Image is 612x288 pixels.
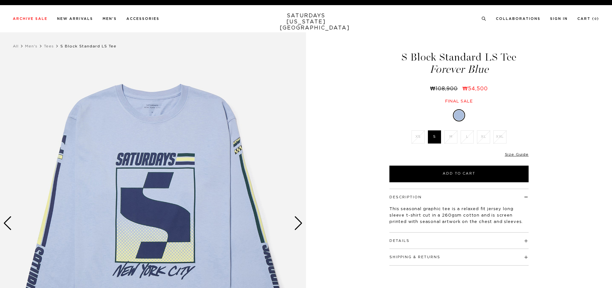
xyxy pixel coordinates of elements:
[577,17,599,21] a: Cart (0)
[294,216,303,230] div: Next slide
[389,166,529,182] button: Add to Cart
[57,17,93,21] a: New Arrivals
[389,195,422,199] button: Description
[13,17,47,21] a: Archive Sale
[388,99,530,104] div: Final sale
[594,18,597,21] small: 0
[463,86,488,91] span: ₩54,500
[388,52,530,75] h1: S Block Standard LS Tee
[496,17,540,21] a: Collaborations
[25,44,38,48] a: Men's
[389,255,440,259] button: Shipping & Returns
[126,17,159,21] a: Accessories
[505,152,529,156] a: Size Guide
[550,17,568,21] a: Sign In
[388,64,530,75] span: Forever Blue
[389,206,529,225] p: This seasonal graphic tee is a relaxed fit jersey long sleeve t-shirt cut in a 260gsm cotton and ...
[3,216,12,230] div: Previous slide
[13,44,19,48] a: All
[280,13,333,31] a: SATURDAYS[US_STATE][GEOGRAPHIC_DATA]
[389,239,410,243] button: Details
[430,86,460,91] del: ₩108,900
[60,44,116,48] span: S Block Standard LS Tee
[44,44,54,48] a: Tees
[103,17,117,21] a: Men's
[428,130,441,144] label: S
